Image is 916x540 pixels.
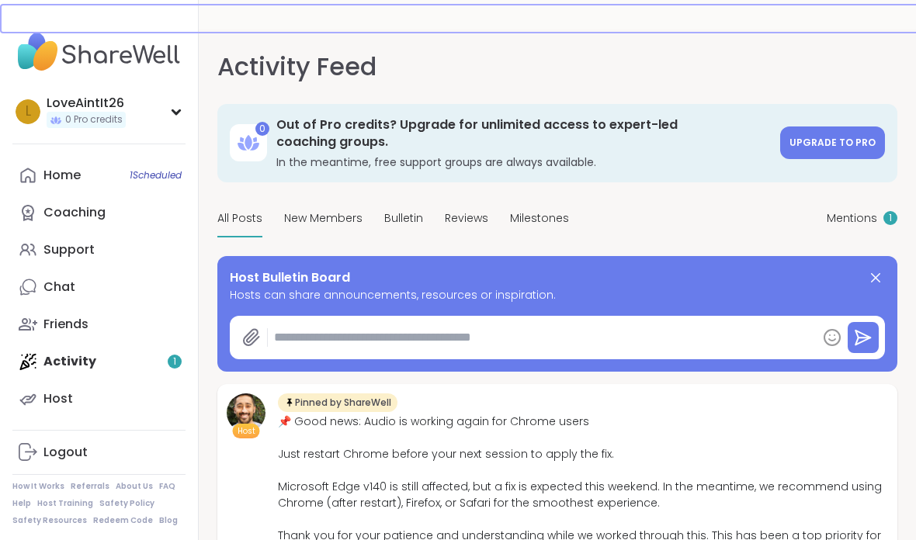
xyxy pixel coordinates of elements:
div: Chat [43,279,75,296]
img: brett [227,393,265,432]
div: Friends [43,316,88,333]
span: All Posts [217,210,262,227]
a: Safety Policy [99,498,154,509]
span: 1 [889,212,892,225]
span: Host Bulletin Board [230,268,350,287]
a: Friends [12,306,186,343]
a: Upgrade to Pro [780,126,885,159]
span: New Members [284,210,363,227]
div: Support [43,241,95,258]
div: 0 [255,122,269,136]
a: Referrals [71,481,109,492]
a: Help [12,498,31,509]
a: Redeem Code [93,515,153,526]
img: ShareWell Nav Logo [12,25,186,79]
a: Host Training [37,498,93,509]
a: Blog [159,515,178,526]
span: Mentions [827,210,877,227]
a: Support [12,231,186,268]
a: Chat [12,268,186,306]
span: Milestones [510,210,569,227]
a: Safety Resources [12,515,87,526]
span: 0 Pro credits [65,113,123,126]
h3: Out of Pro credits? Upgrade for unlimited access to expert-led coaching groups. [276,116,771,151]
span: Bulletin [384,210,423,227]
div: Home [43,167,81,184]
a: Home1Scheduled [12,157,186,194]
span: Reviews [445,210,488,227]
div: Logout [43,444,88,461]
h1: Activity Feed [217,48,376,85]
span: Hosts can share announcements, resources or inspiration. [230,287,885,303]
span: Upgrade to Pro [789,136,876,149]
a: Coaching [12,194,186,231]
div: Pinned by ShareWell [278,393,397,412]
a: FAQ [159,481,175,492]
div: Coaching [43,204,106,221]
a: Logout [12,434,186,471]
span: L [26,102,31,122]
h3: In the meantime, free support groups are always available. [276,154,771,170]
span: 1 Scheduled [130,169,182,182]
iframe: Spotlight [170,205,182,217]
div: Host [43,390,73,407]
a: Host [12,380,186,417]
div: LoveAintIt26 [47,95,126,112]
span: Host [238,425,255,437]
a: About Us [116,481,153,492]
a: How It Works [12,481,64,492]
